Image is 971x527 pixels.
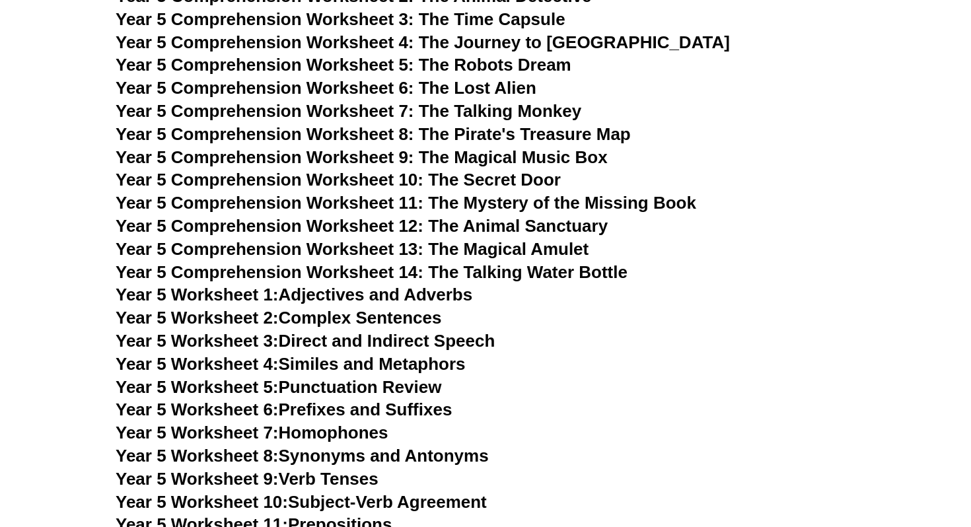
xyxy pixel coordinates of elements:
[116,193,696,213] a: Year 5 Comprehension Worksheet 11: The Mystery of the Missing Book
[116,446,279,466] span: Year 5 Worksheet 8:
[116,170,561,190] a: Year 5 Comprehension Worksheet 10: The Secret Door
[116,377,441,397] a: Year 5 Worksheet 5:Punctuation Review
[116,492,288,512] span: Year 5 Worksheet 10:
[116,492,487,512] a: Year 5 Worksheet 10:Subject-Verb Agreement
[116,239,589,259] a: Year 5 Comprehension Worksheet 13: The Magical Amulet
[116,400,452,419] a: Year 5 Worksheet 6:Prefixes and Suffixes
[116,101,581,121] a: Year 5 Comprehension Worksheet 7: The Talking Monkey
[116,469,378,489] a: Year 5 Worksheet 9:Verb Tenses
[905,464,971,527] iframe: Chat Widget
[116,423,279,442] span: Year 5 Worksheet 7:
[116,32,730,52] a: Year 5 Comprehension Worksheet 4: The Journey to [GEOGRAPHIC_DATA]
[116,331,495,351] a: Year 5 Worksheet 3:Direct and Indirect Speech
[116,55,571,75] a: Year 5 Comprehension Worksheet 5: The Robots Dream
[116,354,466,374] a: Year 5 Worksheet 4:Similes and Metaphors
[116,308,279,328] span: Year 5 Worksheet 2:
[116,423,388,442] a: Year 5 Worksheet 7:Homophones
[116,216,608,236] a: Year 5 Comprehension Worksheet 12: The Animal Sanctuary
[116,377,279,397] span: Year 5 Worksheet 5:
[116,9,565,29] a: Year 5 Comprehension Worksheet 3: The Time Capsule
[116,331,279,351] span: Year 5 Worksheet 3:
[116,446,489,466] a: Year 5 Worksheet 8:Synonyms and Antonyms
[116,124,631,144] a: Year 5 Comprehension Worksheet 8: The Pirate's Treasure Map
[116,308,441,328] a: Year 5 Worksheet 2:Complex Sentences
[116,400,279,419] span: Year 5 Worksheet 6:
[116,354,279,374] span: Year 5 Worksheet 4:
[116,469,279,489] span: Year 5 Worksheet 9:
[116,147,608,167] a: Year 5 Comprehension Worksheet 9: The Magical Music Box
[116,285,472,304] a: Year 5 Worksheet 1:Adjectives and Adverbs
[116,262,628,282] a: Year 5 Comprehension Worksheet 14: The Talking Water Bottle
[116,285,279,304] span: Year 5 Worksheet 1:
[116,78,536,98] a: Year 5 Comprehension Worksheet 6: The Lost Alien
